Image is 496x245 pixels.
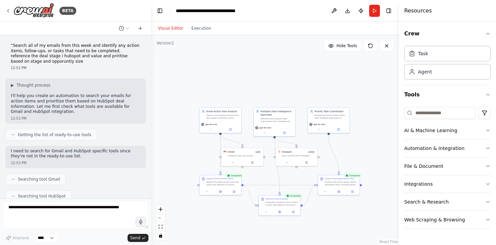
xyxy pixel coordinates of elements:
div: CompletedExtract Email Action ItemsSearch through emails from this week and identify all action i... [199,175,242,195]
button: Search & Research [404,193,491,211]
button: ▶Thought process [11,83,50,88]
div: Crew [404,43,491,85]
button: Open in side panel [347,190,358,194]
div: Retrieve and analyze deal information from HubSpot to provide context for prioritizing action ite... [260,117,293,123]
g: Edge from a4ef2c55-f1c1-43f6-8923-5211695c8a2e to c60256f7-7844-4f28-9690-f3a1dd02a2d5 [303,183,316,207]
button: Switch to previous chat [116,24,132,32]
div: Email Action Item Analyst [206,110,239,113]
g: Edge from 1f0affda-0a6f-41f2-8b46-60a0c95beaf0 to edeb9960-f7fd-4481-9ee8-1546b00f517d [219,135,244,146]
div: Create Prioritized Action Plan [325,177,355,180]
div: Agent [418,68,432,75]
button: Open in side panel [243,160,262,164]
button: Open in side panel [287,210,299,214]
button: Crew [404,24,491,43]
span: gpt-4o-mini [205,123,217,126]
button: Open in side panel [275,131,294,135]
button: zoom in [156,205,165,214]
div: Completed [226,174,243,178]
span: ▶ [11,83,14,88]
button: AI & Machine Learning [404,122,491,139]
button: Open in side panel [221,127,240,131]
div: Search through emails from this week and identify all action items, follow-ups, and tasks that re... [206,181,239,186]
div: Synthesize email action items with HubSpot deal data to create a prioritized task list based on d... [314,114,347,119]
div: Using the company and contact names identified in the email action items, search HubSpot for corr... [266,201,298,206]
button: Web Scraping & Browsing [404,211,491,228]
g: Edge from 1f0affda-0a6f-41f2-8b46-60a0c95beaf0 to 07c6b534-99a7-4eba-9bdd-39b866c087c1 [219,135,222,173]
div: HubSpot Deal Intelligence Specialist [260,110,293,116]
button: Open in side panel [329,127,348,131]
g: Edge from 85de43bc-6f57-472f-ab00-6fbd02455f4a to c60256f7-7844-4f28-9690-f3a1dd02a2d5 [327,135,340,173]
div: Gmail [228,150,235,154]
button: View output [272,210,286,214]
span: Searching tool HubSpot [18,193,66,199]
button: Integrations [404,175,491,193]
button: Automation & Integration [404,140,491,157]
img: Logo [13,3,54,18]
div: Priority Task CoordinatorSynthesize email action items with HubSpot deal data to create a priorit... [307,107,350,133]
p: I need to search for Gmail and HubSpot specific tools since they're not in the ready-to-use list. [11,149,140,159]
div: React Flow controls [156,205,165,240]
span: Number of enabled actions [255,150,261,154]
div: GmailGmail1of9Integrate with you Gmail [221,148,264,166]
button: Send [128,234,148,242]
div: BETA [59,7,76,15]
button: zoom out [156,214,165,222]
span: Send [130,235,140,241]
button: Improve [3,234,32,242]
div: Search and analyze emails from this week to identify action items, follow-ups, and tasks that req... [206,114,239,119]
div: Extract Email Action Items [206,177,233,180]
button: Start a new chat [135,24,146,32]
button: toggle interactivity [156,231,165,240]
span: gpt-4o-mini [313,123,325,126]
span: Searching tool Gmail [18,177,60,182]
div: HubSpot Deal Intelligence SpecialistRetrieve and analyze deal information from HubSpot to provide... [253,107,296,136]
button: Hide left sidebar [155,6,165,16]
div: CompletedCreate Prioritized Action PlanAnalyze the email action items alongside their correspondi... [318,175,360,195]
a: React Flow attribution [380,240,398,244]
button: Click to speak your automation idea [136,217,146,227]
span: Improve [12,235,29,241]
span: Thought process [17,83,50,88]
div: Hubspot [282,150,292,154]
button: Visual Editor [154,24,187,32]
div: Version 1 [157,40,174,46]
img: Gmail [224,150,226,153]
div: Analyze the email action items alongside their corresponding HubSpot deal information to create a... [325,181,358,186]
div: CompletedRetrieve Deal ContextUsing the company and contact names identified in the email action ... [258,195,301,216]
span: Getting the list of ready-to-use tools [18,132,91,137]
p: “Search all of my emails from this week and identify any action items, follow-ups, or tasks that ... [11,43,140,64]
button: View output [332,190,346,194]
nav: breadcrumb [176,7,236,14]
button: fit view [156,222,165,231]
div: HubSpotHubspot2of32Sync records from HubSpot [275,148,318,166]
g: Edge from 07c6b534-99a7-4eba-9bdd-39b866c087c1 to a4ef2c55-f1c1-43f6-8923-5211695c8a2e [243,183,256,207]
g: Edge from 07c6b534-99a7-4eba-9bdd-39b866c087c1 to c60256f7-7844-4f28-9690-f3a1dd02a2d5 [243,183,316,187]
div: Completed [285,194,302,198]
div: Tools [404,104,491,234]
g: Edge from abb8f68c-4d23-454f-a29b-8b6d412defa1 to 9b889bea-669e-4c1e-9a8b-fcf68d1b2c1c [273,138,298,146]
p: I'll help you create an automation to search your emails for action items and prioritize them bas... [11,93,140,114]
img: HubSpot [278,150,280,153]
button: Open in side panel [228,190,240,194]
div: Integrate with you Gmail [228,154,261,157]
div: Retrieve Deal Context [266,197,288,200]
button: Open in side panel [297,160,316,164]
button: Execution [187,24,215,32]
span: Number of enabled actions [307,150,315,154]
span: gpt-4o-mini [259,126,271,129]
button: View output [213,190,227,194]
div: 12:53 PM [11,65,140,70]
div: Task [418,50,428,57]
h4: Resources [404,7,432,15]
div: 12:53 PM [11,116,140,121]
button: File & Document [404,157,491,175]
div: Priority Task Coordinator [314,110,347,113]
div: Completed [344,174,361,178]
div: Sync records from HubSpot [282,154,315,157]
button: Hide right sidebar [384,6,393,16]
span: Hide Tools [336,43,357,49]
div: 12:53 PM [11,160,140,165]
div: Email Action Item AnalystSearch and analyze emails from this week to identify action items, follo... [199,107,242,133]
button: Tools [404,85,491,104]
button: Hide Tools [324,40,361,51]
